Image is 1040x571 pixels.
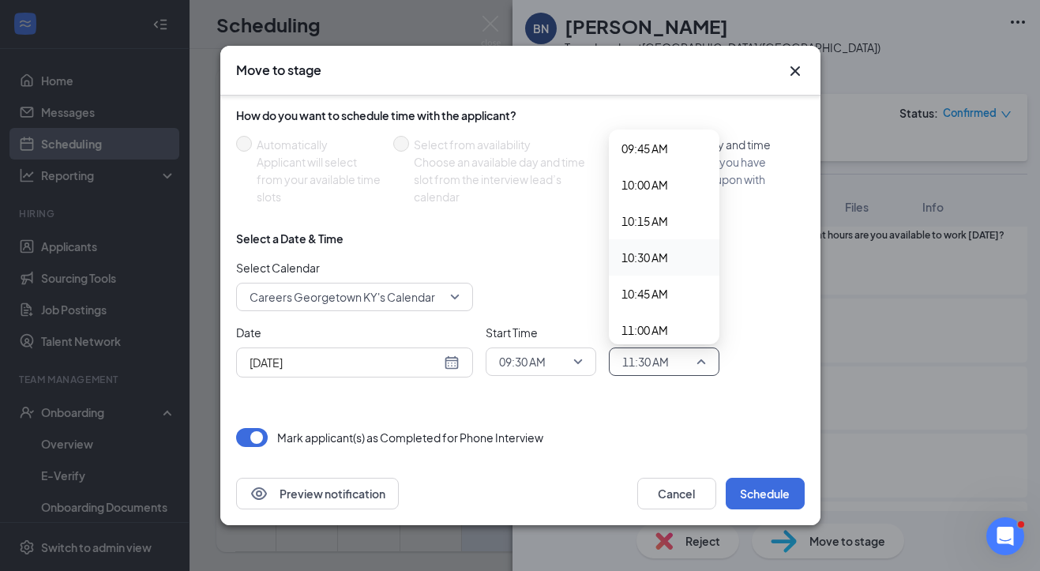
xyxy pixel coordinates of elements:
[257,153,381,205] div: Applicant will select from your available time slots
[637,478,716,509] button: Cancel
[32,199,264,216] div: Send us a message
[250,484,268,503] svg: Eye
[105,426,210,489] button: Messages
[35,465,70,476] span: Home
[621,176,668,193] span: 10:00 AM
[16,186,300,246] div: Send us a messageWe typically reply in under a minute
[236,259,473,276] span: Select Calendar
[215,25,246,57] img: Profile image for Louise
[211,426,316,489] button: Tickets
[622,350,669,374] span: 11:30 AM
[250,285,435,309] span: Careers Georgetown KY's Calendar
[621,285,668,302] span: 10:45 AM
[185,25,216,57] img: Profile image for Adrian
[986,517,1024,555] iframe: Intercom live chat
[32,139,284,166] p: How can we help?
[272,25,300,54] div: Close
[414,136,601,153] div: Select from availability
[257,136,381,153] div: Automatically
[236,231,344,246] div: Select a Date & Time
[621,212,668,230] span: 10:15 AM
[786,62,805,81] button: Close
[236,107,805,123] div: How do you want to schedule time with the applicant?
[621,249,668,266] span: 10:30 AM
[250,354,441,371] input: Aug 29, 2025
[726,478,805,509] button: Schedule
[244,465,283,476] span: Tickets
[277,430,543,445] p: Mark applicant(s) as Completed for Phone Interview
[414,153,601,205] div: Choose an available day and time slot from the interview lead’s calendar
[131,465,186,476] span: Messages
[236,62,321,79] h3: Move to stage
[32,33,123,53] img: logo
[621,321,668,339] span: 11:00 AM
[32,112,284,139] p: Hi Careers 👋
[621,140,668,157] span: 09:45 AM
[236,324,473,341] span: Date
[499,350,546,374] span: 09:30 AM
[486,324,596,341] span: Start Time
[155,25,186,57] img: Profile image for Say
[786,62,805,81] svg: Cross
[236,478,399,509] button: EyePreview notification
[32,216,264,232] div: We typically reply in under a minute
